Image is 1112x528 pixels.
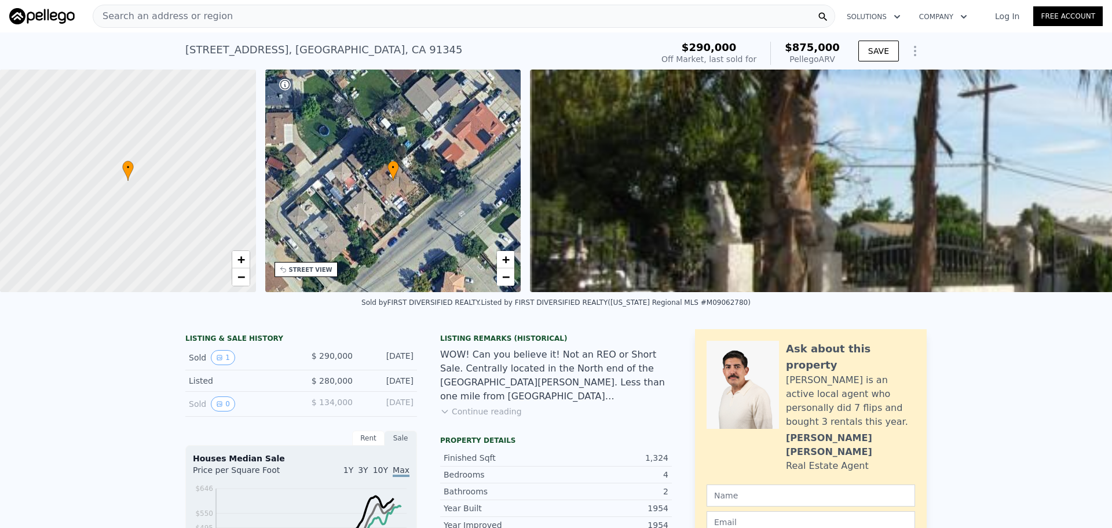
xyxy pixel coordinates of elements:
[497,268,514,286] a: Zoom out
[785,53,840,65] div: Pellego ARV
[497,251,514,268] a: Zoom in
[502,252,510,267] span: +
[362,396,414,412] div: [DATE]
[1033,6,1103,26] a: Free Account
[362,375,414,387] div: [DATE]
[786,431,915,459] div: [PERSON_NAME] [PERSON_NAME]
[193,453,409,464] div: Houses Median Sale
[786,459,869,473] div: Real Estate Agent
[189,396,292,412] div: Sold
[440,436,672,445] div: Property details
[502,270,510,284] span: −
[195,485,213,493] tspan: $646
[393,465,409,477] span: Max
[387,162,399,173] span: •
[232,268,250,286] a: Zoom out
[312,376,353,385] span: $ 280,000
[444,486,556,497] div: Bathrooms
[122,161,134,181] div: •
[185,42,463,58] div: [STREET_ADDRESS] , [GEOGRAPHIC_DATA] , CA 91345
[682,41,737,53] span: $290,000
[786,373,915,429] div: [PERSON_NAME] is an active local agent who personally did 7 flips and bought 3 rentals this year.
[312,398,353,407] span: $ 134,000
[858,41,899,61] button: SAVE
[352,431,385,446] div: Rent
[185,334,417,345] div: LISTING & SALE HISTORY
[189,375,292,387] div: Listed
[358,465,368,475] span: 3Y
[481,298,751,307] div: Listed by FIRST DIVERSIFIED REALTY ([US_STATE] Regional MLS #M09062780)
[289,265,332,274] div: STREET VIEW
[373,465,388,475] span: 10Y
[362,350,414,365] div: [DATE]
[93,9,233,23] span: Search an address or region
[122,162,134,173] span: •
[211,350,235,365] button: View historical data
[193,464,301,483] div: Price per Square Foot
[237,270,244,284] span: −
[837,6,910,27] button: Solutions
[440,348,672,403] div: WOW! Can you believe it! Not an REO or Short Sale. Centrally located in the North end of the [GEO...
[444,469,556,480] div: Bedrooms
[440,406,522,417] button: Continue reading
[444,502,556,514] div: Year Built
[440,334,672,343] div: Listing Remarks (Historical)
[444,452,556,464] div: Finished Sqft
[387,161,399,181] div: •
[556,469,668,480] div: 4
[904,39,927,63] button: Show Options
[195,509,213,518] tspan: $550
[785,41,840,53] span: $875,000
[189,350,292,365] div: Sold
[385,431,417,446] div: Sale
[211,396,235,412] button: View historical data
[237,252,244,267] span: +
[661,53,756,65] div: Off Market, last sold for
[707,485,915,507] input: Name
[232,251,250,268] a: Zoom in
[556,452,668,464] div: 1,324
[556,502,668,514] div: 1954
[981,10,1033,22] a: Log In
[786,341,915,373] div: Ask about this property
[9,8,75,24] img: Pellego
[556,486,668,497] div: 2
[343,465,353,475] span: 1Y
[361,298,481,307] div: Sold by FIRST DIVERSIFIED REALTY .
[312,351,353,361] span: $ 290,000
[910,6,976,27] button: Company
